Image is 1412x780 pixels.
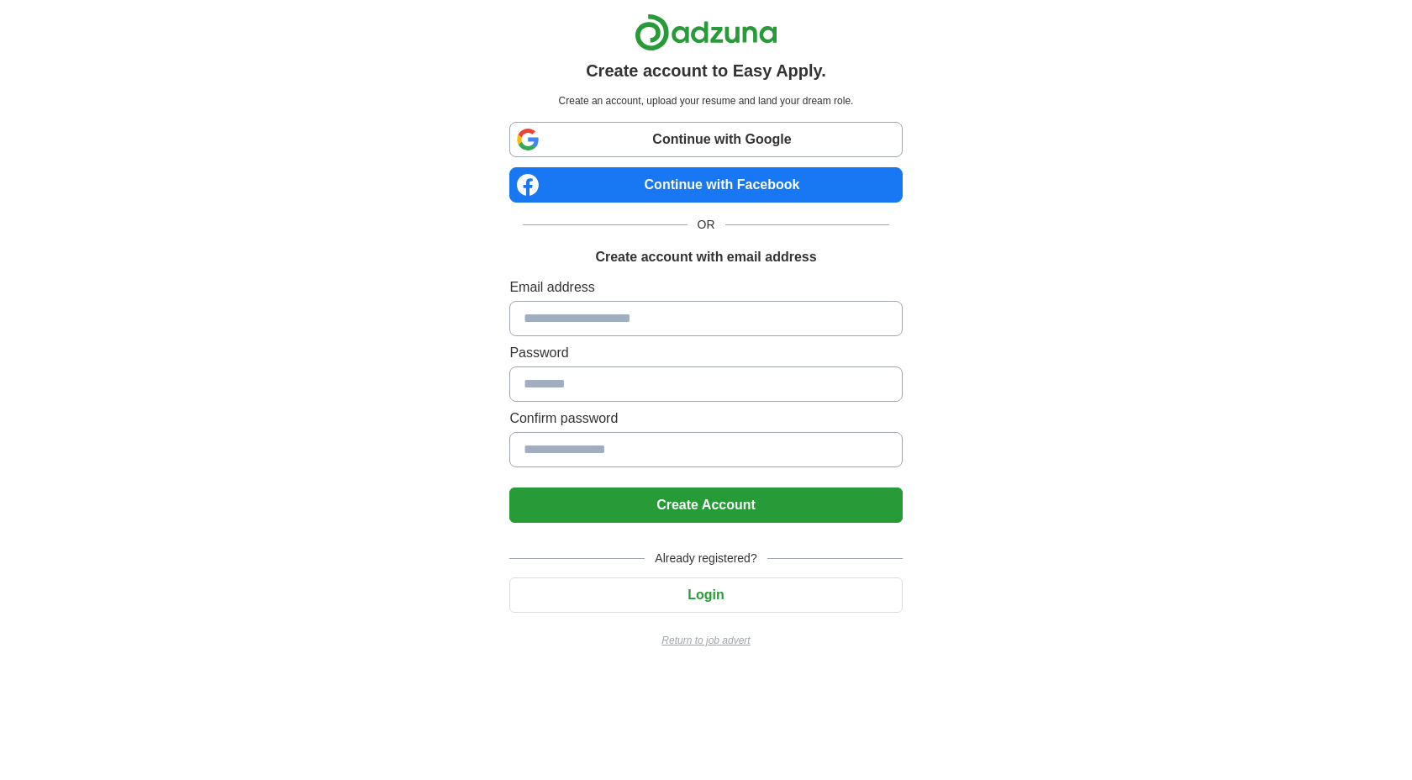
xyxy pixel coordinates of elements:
h1: Create account to Easy Apply. [586,58,826,83]
button: Create Account [509,487,902,523]
p: Create an account, upload your resume and land your dream role. [513,93,898,108]
a: Return to job advert [509,633,902,648]
span: OR [688,216,725,234]
a: Continue with Google [509,122,902,157]
a: Continue with Facebook [509,167,902,203]
button: Login [509,577,902,613]
a: Login [509,588,902,602]
label: Email address [509,277,902,298]
span: Already registered? [645,550,767,567]
label: Password [509,343,902,363]
img: Adzuna logo [635,13,777,51]
label: Confirm password [509,408,902,429]
h1: Create account with email address [595,247,816,267]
